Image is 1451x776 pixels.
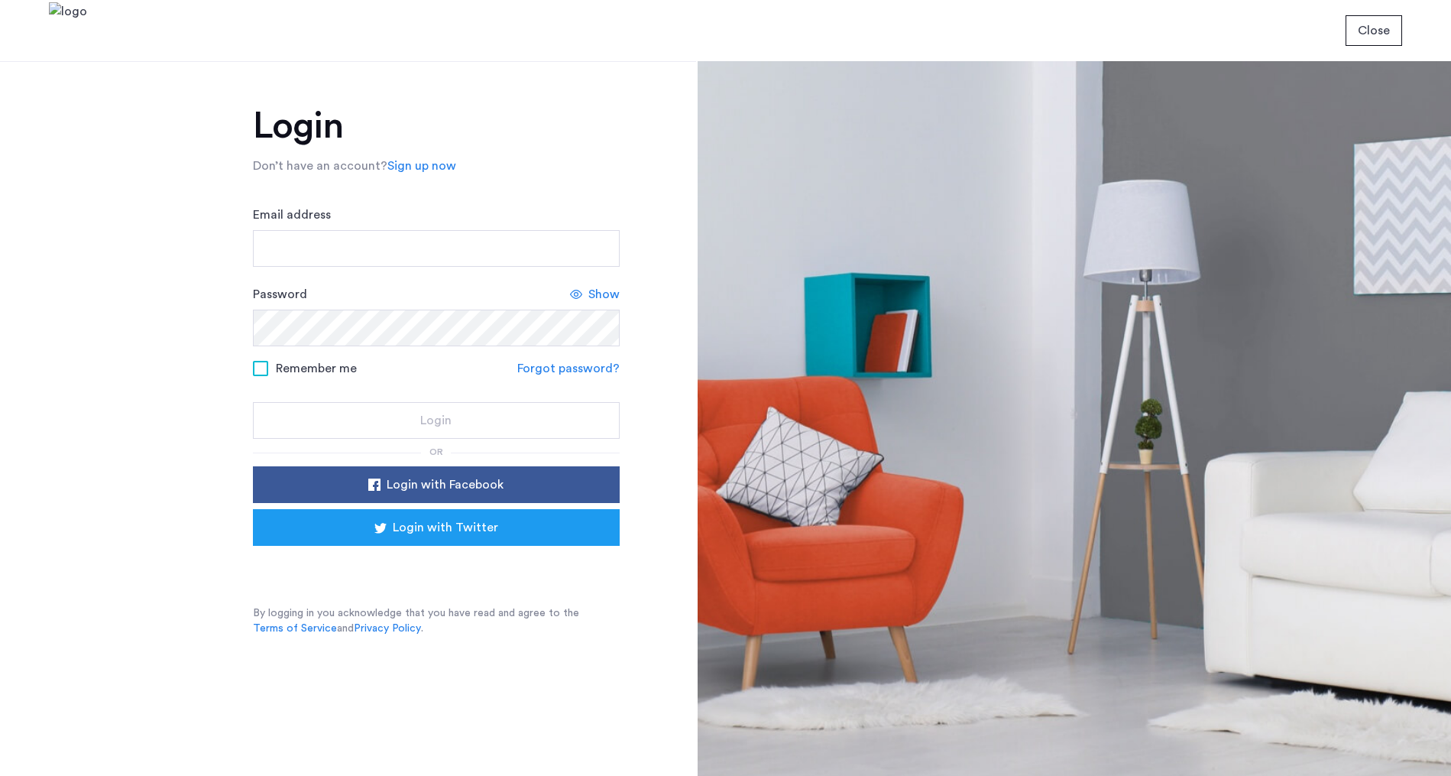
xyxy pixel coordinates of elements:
span: Login with Facebook [387,476,504,494]
img: logo [49,2,87,60]
span: or [429,447,443,456]
span: Remember me [276,359,357,378]
a: Terms of Service [253,621,337,636]
label: Password [253,285,307,304]
h1: Login [253,108,620,144]
a: Forgot password? [517,359,620,378]
a: Privacy Policy [354,621,421,636]
button: button [253,509,620,546]
span: Login with Twitter [393,518,498,537]
a: Sign up now [387,157,456,175]
span: Show [588,285,620,304]
label: Email address [253,206,331,224]
button: button [1346,15,1402,46]
p: By logging in you acknowledge that you have read and agree to the and . [253,606,620,636]
span: Close [1358,21,1390,40]
span: Don’t have an account? [253,160,387,172]
span: Login [420,411,452,430]
button: button [253,466,620,503]
button: button [253,402,620,439]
